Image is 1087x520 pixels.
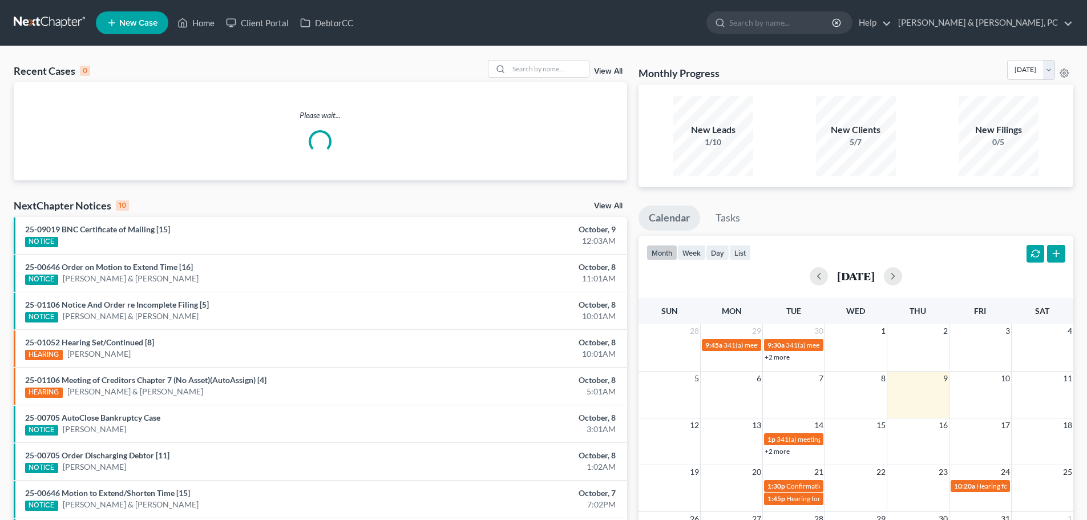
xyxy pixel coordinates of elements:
[646,245,677,260] button: month
[677,245,706,260] button: week
[67,386,203,397] a: [PERSON_NAME] & [PERSON_NAME]
[751,465,762,479] span: 20
[14,199,129,212] div: NextChapter Notices
[942,324,949,338] span: 2
[880,372,887,385] span: 8
[25,224,170,234] a: 25-09019 BNC Certificate of Mailing [15]
[426,412,616,424] div: October, 8
[853,13,891,33] a: Help
[426,450,616,461] div: October, 8
[25,275,58,285] div: NOTICE
[813,418,825,432] span: 14
[910,306,926,316] span: Thu
[880,324,887,338] span: 1
[67,348,131,360] a: [PERSON_NAME]
[25,300,209,309] a: 25-01106 Notice And Order re Incomplete Filing [5]
[25,413,160,422] a: 25-00705 AutoClose Bankruptcy Case
[25,463,58,473] div: NOTICE
[426,487,616,499] div: October, 7
[594,67,623,75] a: View All
[892,13,1073,33] a: [PERSON_NAME] & [PERSON_NAME], PC
[706,245,729,260] button: day
[786,482,916,490] span: Confirmation hearing for [PERSON_NAME]
[426,299,616,311] div: October, 8
[813,324,825,338] span: 30
[777,435,887,444] span: 341(a) meeting for [PERSON_NAME]
[220,13,294,33] a: Client Portal
[938,465,949,479] span: 23
[816,123,896,136] div: New Clients
[1062,418,1073,432] span: 18
[765,353,790,361] a: +2 more
[938,418,949,432] span: 16
[294,13,359,33] a: DebtorCC
[705,205,750,231] a: Tasks
[1004,324,1011,338] span: 3
[818,372,825,385] span: 7
[426,348,616,360] div: 10:01AM
[689,324,700,338] span: 28
[1000,465,1011,479] span: 24
[689,465,700,479] span: 19
[875,418,887,432] span: 15
[25,501,58,511] div: NOTICE
[426,273,616,284] div: 11:01AM
[639,205,700,231] a: Calendar
[837,270,875,282] h2: [DATE]
[25,262,193,272] a: 25-00646 Order on Motion to Extend Time [16]
[729,245,751,260] button: list
[813,465,825,479] span: 21
[426,499,616,510] div: 7:02PM
[722,306,742,316] span: Mon
[426,261,616,273] div: October, 8
[1062,372,1073,385] span: 11
[25,312,58,323] div: NOTICE
[426,386,616,397] div: 5:01AM
[426,311,616,322] div: 10:01AM
[661,306,678,316] span: Sun
[755,372,762,385] span: 6
[673,123,753,136] div: New Leads
[974,306,986,316] span: Fri
[63,273,199,284] a: [PERSON_NAME] & [PERSON_NAME]
[767,435,775,444] span: 1p
[63,424,126,435] a: [PERSON_NAME]
[1000,372,1011,385] span: 10
[63,311,199,322] a: [PERSON_NAME] & [PERSON_NAME]
[426,235,616,247] div: 12:03AM
[116,200,129,211] div: 10
[724,341,834,349] span: 341(a) meeting for [PERSON_NAME]
[1000,418,1011,432] span: 17
[751,324,762,338] span: 29
[25,375,266,385] a: 25-01106 Meeting of Creditors Chapter 7 (No Asset)(AutoAssign) [4]
[426,337,616,348] div: October, 8
[954,482,975,490] span: 10:20a
[25,425,58,436] div: NOTICE
[765,447,790,455] a: +2 more
[1062,465,1073,479] span: 25
[875,465,887,479] span: 22
[846,306,865,316] span: Wed
[80,66,90,76] div: 0
[594,202,623,210] a: View All
[976,482,1065,490] span: Hearing for [PERSON_NAME]
[786,306,801,316] span: Tue
[693,372,700,385] span: 5
[25,350,63,360] div: HEARING
[816,136,896,148] div: 5/7
[705,341,722,349] span: 9:45a
[63,461,126,473] a: [PERSON_NAME]
[25,388,63,398] div: HEARING
[25,450,169,460] a: 25-00705 Order Discharging Debtor [11]
[673,136,753,148] div: 1/10
[119,19,157,27] span: New Case
[1035,306,1049,316] span: Sat
[63,499,199,510] a: [PERSON_NAME] & [PERSON_NAME]
[689,418,700,432] span: 12
[639,66,720,80] h3: Monthly Progress
[959,123,1038,136] div: New Filings
[172,13,220,33] a: Home
[786,341,956,349] span: 341(a) meeting for [PERSON_NAME] & [PERSON_NAME]
[426,461,616,473] div: 1:02AM
[959,136,1038,148] div: 0/5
